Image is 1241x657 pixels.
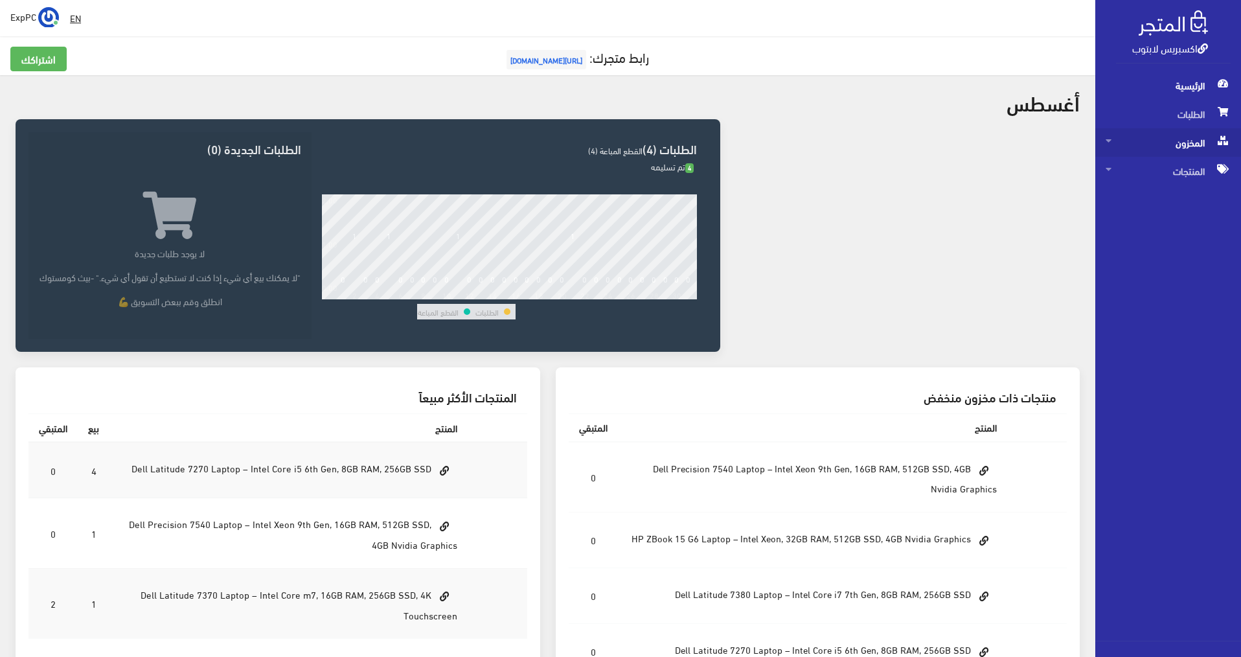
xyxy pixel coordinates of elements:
th: المنتج [109,414,468,443]
div: 14 [488,290,497,299]
td: القطع المباعة [417,304,459,319]
span: المخزون [1106,128,1231,157]
td: Dell Precision 7540 Laptop – Intel Xeon 9th Gen, 16GB RAM, 512GB SSD, 4GB Nvidia Graphics [618,442,1008,513]
h3: منتجات ذات مخزون منخفض [579,391,1057,403]
a: الرئيسية [1095,71,1241,100]
div: 10 [442,290,451,299]
th: بيع [78,414,109,443]
span: القطع المباعة (4) [588,143,643,158]
a: اكسبريس لابتوب [1132,38,1208,57]
div: 28 [650,290,659,299]
p: لا يوجد طلبات جديدة [39,246,301,260]
th: المتبقي [569,414,618,442]
a: المنتجات [1095,157,1241,185]
th: المتبقي [28,414,78,443]
h3: المنتجات الأكثر مبيعاً [39,391,517,403]
td: الطلبات [475,304,499,319]
img: . [1139,10,1208,36]
p: انطلق وقم ببعض التسويق 💪 [39,294,301,308]
td: 1 [78,568,109,638]
u: EN [70,10,81,26]
h2: أغسطس [1007,91,1080,113]
span: تم تسليمه [651,159,694,174]
span: الرئيسية [1106,71,1231,100]
h3: الطلبات (4) [322,143,697,155]
div: 26 [626,290,635,299]
a: رابط متجرك:[URL][DOMAIN_NAME] [503,45,649,69]
a: المخزون [1095,128,1241,157]
div: 18 [534,290,543,299]
a: EN [65,6,86,30]
td: 4 [78,442,109,498]
td: 2 [28,568,78,638]
span: 4 [685,163,694,173]
div: 4 [375,290,380,299]
div: 2 [352,290,357,299]
div: 16 [512,290,521,299]
img: ... [38,7,59,28]
td: 0 [569,513,618,568]
td: HP ZBook 15 G6 Laptop – Intel Xeon, 32GB RAM, 512GB SSD, 4GB Nvidia Graphics [618,513,1008,568]
div: 24 [604,290,613,299]
td: 0 [569,442,618,513]
span: الطلبات [1106,100,1231,128]
td: 0 [28,442,78,498]
div: 22 [580,290,589,299]
p: "لا يمكنك بيع أي شيء إذا كنت لا تستطيع أن تقول أي شيء." -بيث كومستوك [39,270,301,284]
td: Dell Latitude 7380 Laptop – Intel Core i7 7th Gen, 8GB RAM, 256GB SSD [618,568,1008,624]
td: Dell Latitude 7370 Laptop – Intel Core m7, 16GB RAM, 256GB SSD, 4K Touchscreen [109,568,468,638]
span: المنتجات [1106,157,1231,185]
div: 20 [558,290,567,299]
div: 12 [465,290,474,299]
div: 30 [672,290,681,299]
span: ExpPC [10,8,36,25]
div: 6 [398,290,403,299]
th: المنتج [618,414,1008,442]
a: اشتراكك [10,47,67,71]
a: ... ExpPC [10,6,59,27]
td: Dell Latitude 7270 Laptop – Intel Core i5 6th Gen, 8GB RAM, 256GB SSD [109,442,468,498]
td: Dell Precision 7540 Laptop – Intel Xeon 9th Gen, 16GB RAM, 512GB SSD, 4GB Nvidia Graphics [109,498,468,568]
td: 0 [569,568,618,624]
div: 8 [421,290,426,299]
span: [URL][DOMAIN_NAME] [507,50,586,69]
a: الطلبات [1095,100,1241,128]
h3: الطلبات الجديدة (0) [39,143,301,155]
td: 1 [78,498,109,568]
td: 0 [28,498,78,568]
